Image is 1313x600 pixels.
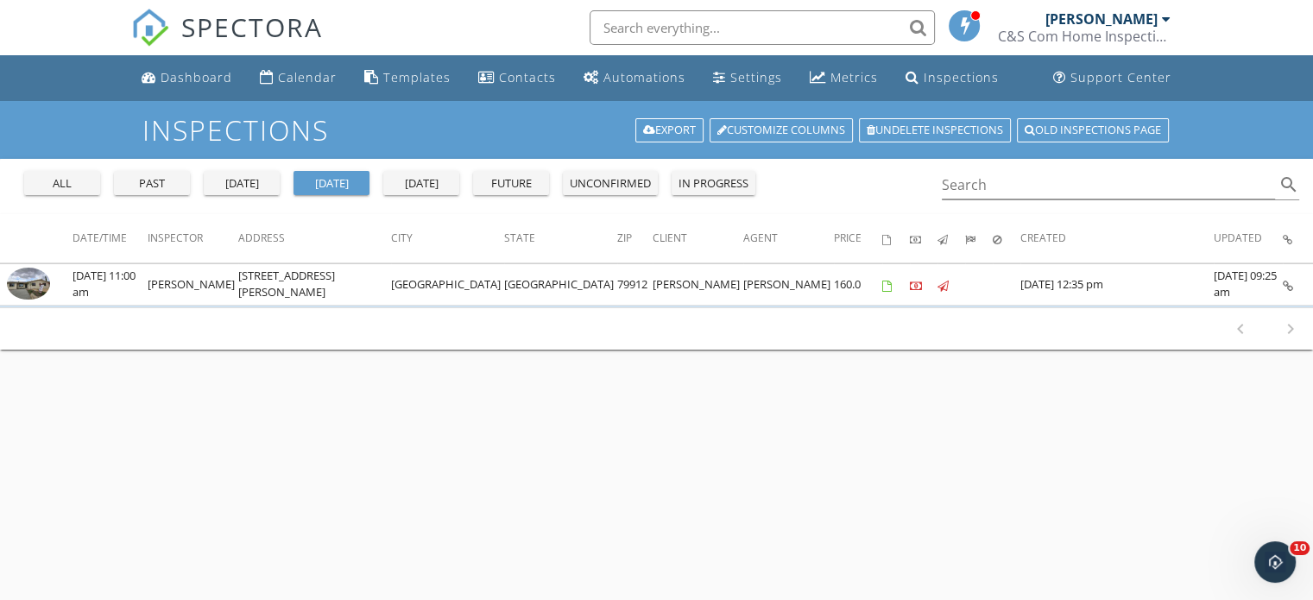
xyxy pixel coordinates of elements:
td: [GEOGRAPHIC_DATA] [504,263,617,305]
a: Customize Columns [710,118,853,142]
button: [DATE] [383,171,459,195]
div: Contacts [499,69,556,85]
th: Inspector: Not sorted. [148,214,238,262]
a: Export [635,118,704,142]
span: SPECTORA [181,9,323,45]
div: future [480,175,542,193]
span: Price [834,231,862,245]
th: Agent: Not sorted. [743,214,834,262]
button: all [24,171,100,195]
a: Support Center [1046,62,1178,94]
a: Contacts [471,62,563,94]
td: [PERSON_NAME] [148,263,238,305]
a: Automations (Basic) [577,62,692,94]
div: C&S Com Home Inspections [998,28,1171,45]
div: Metrics [830,69,878,85]
td: 79912 [617,263,653,305]
div: Automations [603,69,685,85]
button: past [114,171,190,195]
a: Inspections [899,62,1006,94]
div: unconfirmed [570,175,651,193]
span: Date/Time [73,231,127,245]
div: Templates [383,69,451,85]
span: City [391,231,413,245]
a: Dashboard [135,62,239,94]
th: Inspection Details: Not sorted. [1283,214,1313,262]
button: [DATE] [294,171,369,195]
a: Settings [706,62,789,94]
div: [DATE] [211,175,273,193]
a: Templates [357,62,458,94]
div: Dashboard [161,69,232,85]
th: Date/Time: Not sorted. [73,214,148,262]
input: Search everything... [590,10,935,45]
div: in progress [679,175,748,193]
th: City: Not sorted. [391,214,504,262]
th: Submitted: Not sorted. [965,214,993,262]
input: Search [942,171,1276,199]
a: Calendar [253,62,344,94]
span: Inspector [148,231,203,245]
td: [GEOGRAPHIC_DATA] [391,263,504,305]
span: Agent [743,231,778,245]
td: [PERSON_NAME] [653,263,743,305]
td: 160.0 [834,263,882,305]
iframe: Intercom live chat [1254,541,1296,583]
div: Calendar [278,69,337,85]
button: [DATE] [204,171,280,195]
h1: Inspections [142,115,1171,145]
th: Created: Not sorted. [1020,214,1214,262]
button: unconfirmed [563,171,658,195]
th: Paid: Not sorted. [910,214,937,262]
span: Address [238,231,285,245]
div: Settings [730,69,782,85]
img: 9505848%2Freports%2Fa983a7ff-bef8-45c5-89ca-1461c014e7ba%2Fcover_photos%2FWDkqz0CuVtjZ6qqsm9TM%2F... [7,268,50,300]
span: Zip [617,231,632,245]
div: Inspections [924,69,999,85]
a: Undelete inspections [859,118,1011,142]
span: Client [653,231,687,245]
div: [DATE] [390,175,452,193]
a: Old inspections page [1017,118,1169,142]
i: search [1278,174,1299,195]
button: future [473,171,549,195]
th: Client: Not sorted. [653,214,743,262]
span: Updated [1214,231,1262,245]
div: Support Center [1070,69,1171,85]
th: Updated: Not sorted. [1214,214,1283,262]
div: past [121,175,183,193]
th: Agreements signed: Not sorted. [882,214,910,262]
span: State [504,231,535,245]
a: SPECTORA [131,23,323,60]
td: [DATE] 12:35 pm [1020,263,1214,305]
th: Price: Not sorted. [834,214,882,262]
div: all [31,175,93,193]
a: Metrics [803,62,885,94]
td: [PERSON_NAME] [743,263,834,305]
span: 10 [1290,541,1310,555]
th: Canceled: Not sorted. [993,214,1020,262]
td: [STREET_ADDRESS][PERSON_NAME] [238,263,391,305]
th: Address: Not sorted. [238,214,391,262]
span: Created [1020,231,1066,245]
th: Zip: Not sorted. [617,214,653,262]
td: [DATE] 09:25 am [1214,263,1283,305]
td: [DATE] 11:00 am [73,263,148,305]
div: [DATE] [300,175,363,193]
div: [PERSON_NAME] [1045,10,1158,28]
th: State: Not sorted. [504,214,617,262]
img: The Best Home Inspection Software - Spectora [131,9,169,47]
th: Published: Not sorted. [937,214,965,262]
button: in progress [672,171,755,195]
